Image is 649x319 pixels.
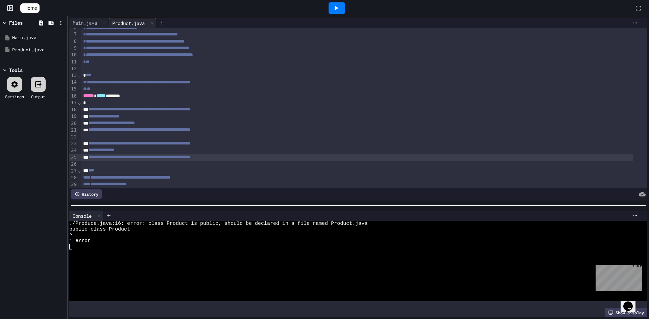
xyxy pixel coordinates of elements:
div: 20 [69,120,78,127]
div: 26 [69,161,78,168]
div: 23 [69,140,78,147]
div: Console [69,212,95,219]
div: 22 [69,134,78,140]
div: 25 [69,154,78,161]
span: public class Product [69,227,130,232]
div: 10 [69,52,78,58]
div: Main.java [12,34,65,41]
div: Main.java [69,18,109,28]
div: 15 [69,86,78,92]
div: Show display [605,308,647,317]
div: 21 [69,127,78,134]
div: Settings [5,94,24,100]
div: Files [9,19,23,26]
div: Main.java [69,19,100,26]
iframe: chat widget [621,292,642,312]
div: 27 [69,168,78,175]
div: Product.java [109,20,148,27]
span: ^ [69,232,72,238]
div: 17 [69,100,78,106]
div: 7 [69,31,78,38]
div: 24 [69,147,78,154]
div: 12 [69,65,78,72]
a: Home [20,3,40,13]
div: Chat with us now!Close [3,3,47,43]
div: 6 [69,24,78,31]
div: 14 [69,79,78,86]
span: Fold line [78,100,81,105]
div: Product.java [109,18,157,28]
div: Console [69,211,103,221]
span: ./Produce.java:16: error: class Product is public, should be declared in a file named Product.java [69,221,367,227]
div: 13 [69,72,78,79]
div: Tools [9,67,23,74]
span: Home [24,5,37,11]
div: 16 [69,93,78,100]
span: 1 error [69,238,91,244]
div: 9 [69,45,78,52]
iframe: chat widget [593,263,642,291]
div: 19 [69,113,78,120]
div: 29 [69,181,78,188]
span: Fold line [78,168,81,174]
div: 8 [69,38,78,45]
span: Fold line [78,73,81,78]
div: 18 [69,106,78,113]
div: 11 [69,59,78,65]
div: Output [31,94,45,100]
div: Product.java [12,47,65,53]
div: History [71,189,102,199]
div: 28 [69,175,78,181]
